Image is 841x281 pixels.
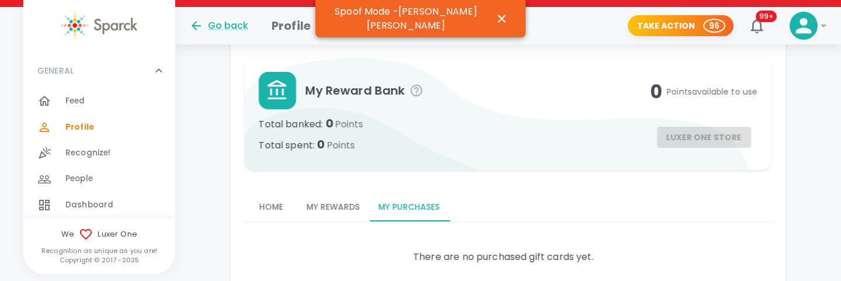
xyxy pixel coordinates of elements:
[65,147,111,159] span: Recognize!
[651,80,757,103] h4: 0
[65,122,94,133] span: Profile
[23,140,175,166] a: Recognize!
[23,166,175,192] a: People
[189,19,248,33] button: Go back
[23,115,175,140] a: Profile
[23,12,175,39] a: Sparck logo
[23,227,175,241] span: We Luxer One
[628,15,734,37] button: Take Action 96
[23,246,175,255] p: Recognition as unique as you are!
[667,86,757,98] span: Points available to use
[335,117,363,131] span: Points
[23,88,175,114] a: Feed
[245,193,772,221] div: rewards-tabs
[37,65,74,77] p: GENERAL
[61,12,137,39] img: Sparck logo
[743,12,771,40] button: 99+
[326,138,355,152] span: Points
[305,81,651,100] span: My Reward Bank
[272,16,311,35] h1: Profile
[23,53,175,88] div: GENERAL
[23,192,175,218] a: Dashboard
[325,115,363,131] span: 0
[413,250,594,264] p: There are no purchased gift cards yet.
[259,135,651,154] p: Total spent :
[317,136,355,152] span: 0
[65,199,113,211] span: Dashboard
[23,255,175,265] p: Copyright © 2017 - 2025
[245,193,297,221] button: Home
[23,88,175,248] div: GENERAL
[65,95,85,107] span: Feed
[756,11,777,22] span: 99+
[709,20,720,32] p: 96
[369,193,449,221] button: My Purchases
[65,173,93,185] span: People
[297,193,369,221] button: My Rewards
[259,114,651,133] p: Total banked :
